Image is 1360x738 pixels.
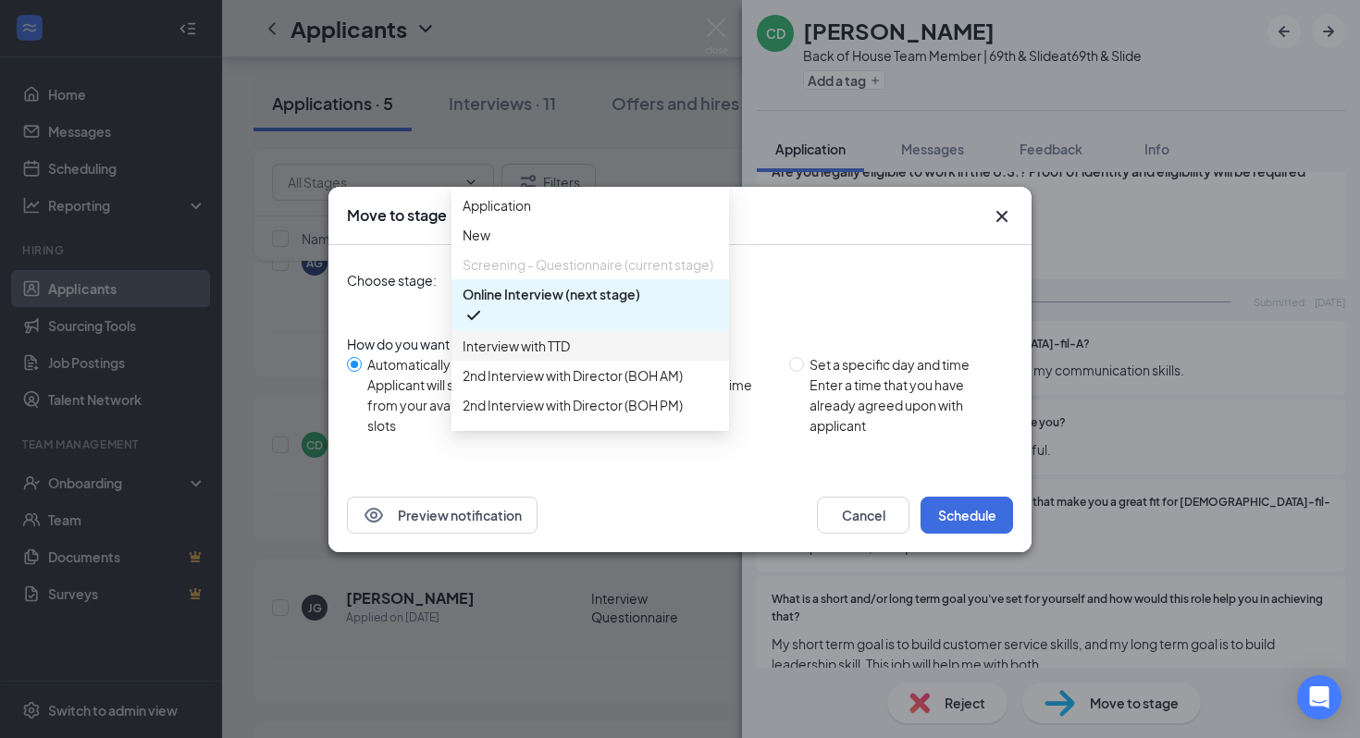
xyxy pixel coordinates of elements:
div: Open Intercom Messenger [1297,675,1341,720]
button: EyePreview notification [347,497,538,534]
div: Set a specific day and time [810,354,998,375]
div: Enter a time that you have already agreed upon with applicant [810,375,998,436]
span: Hired [463,424,496,445]
span: Online Interview (next stage) [463,284,640,304]
button: Schedule [921,497,1013,534]
button: Cancel [817,497,909,534]
div: Applicant will select from your available time slots [367,375,516,436]
span: Interview with TTD [463,336,570,356]
div: Automatically [367,354,516,375]
span: Screening - Questionnaire (current stage) [463,254,713,275]
svg: Cross [991,205,1013,228]
span: 2nd Interview with Director (BOH PM) [463,395,683,415]
span: Application [463,195,531,215]
div: How do you want to schedule time with the applicant? [347,334,1013,354]
svg: Checkmark [463,304,485,326]
button: Close [991,205,1013,228]
svg: Eye [363,504,385,526]
span: 2nd Interview with Director (BOH AM) [463,365,683,386]
span: Choose stage: [347,270,437,290]
span: New [463,225,490,245]
h3: Move to stage [347,205,447,226]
